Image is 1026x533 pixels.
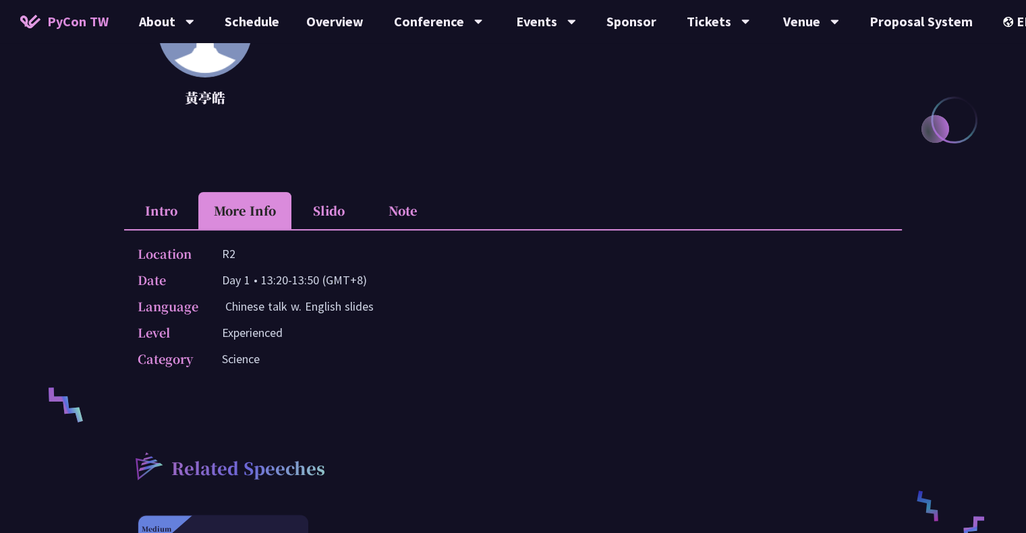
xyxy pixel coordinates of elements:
[158,88,252,108] p: 黃亭皓
[291,192,366,229] li: Slido
[198,192,291,229] li: More Info
[138,349,195,369] p: Category
[366,192,440,229] li: Note
[222,244,235,263] p: R2
[171,456,325,483] p: Related Speeches
[20,15,40,28] img: Home icon of PyCon TW 2025
[1003,17,1017,27] img: Locale Icon
[222,270,367,290] p: Day 1 • 13:20-13:50 (GMT+8)
[138,270,195,290] p: Date
[138,296,198,316] p: Language
[138,323,195,342] p: Level
[225,296,374,316] p: Chinese talk w. English slides
[115,433,181,498] img: r3.8d01567.svg
[222,323,283,342] p: Experienced
[222,349,260,369] p: Science
[47,11,109,32] span: PyCon TW
[124,192,198,229] li: Intro
[138,244,195,263] p: Location
[7,5,122,38] a: PyCon TW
